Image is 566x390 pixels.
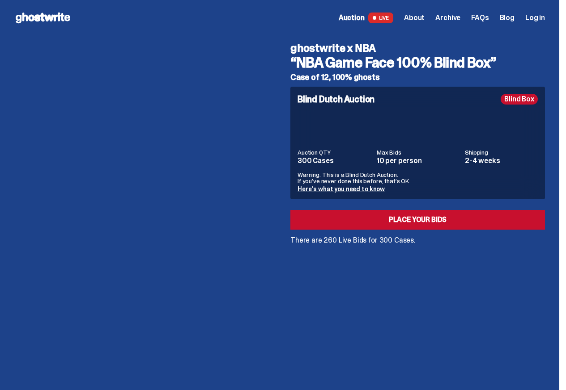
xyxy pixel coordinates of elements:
a: Log in [525,14,545,21]
dt: Shipping [465,149,538,155]
p: There are 260 Live Bids for 300 Cases. [290,237,545,244]
a: Archive [435,14,460,21]
h4: ghostwrite x NBA [290,43,545,54]
h3: “NBA Game Face 100% Blind Box” [290,55,545,70]
a: Blog [500,14,515,21]
p: Warning: This is a Blind Dutch Auction. If you’ve never done this before, that’s OK. [298,172,538,184]
a: Place your Bids [290,210,545,230]
dt: Auction QTY [298,149,371,155]
dt: Max Bids [377,149,460,155]
h5: Case of 12, 100% ghosts [290,73,545,81]
div: Blind Box [501,94,538,105]
a: FAQs [471,14,489,21]
h4: Blind Dutch Auction [298,95,374,104]
span: LIVE [368,13,394,23]
a: Here's what you need to know [298,185,385,193]
dd: 10 per person [377,157,460,164]
dd: 300 Cases [298,157,371,164]
dd: 2-4 weeks [465,157,538,164]
a: About [404,14,425,21]
a: Auction LIVE [339,13,393,23]
span: Auction [339,14,365,21]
